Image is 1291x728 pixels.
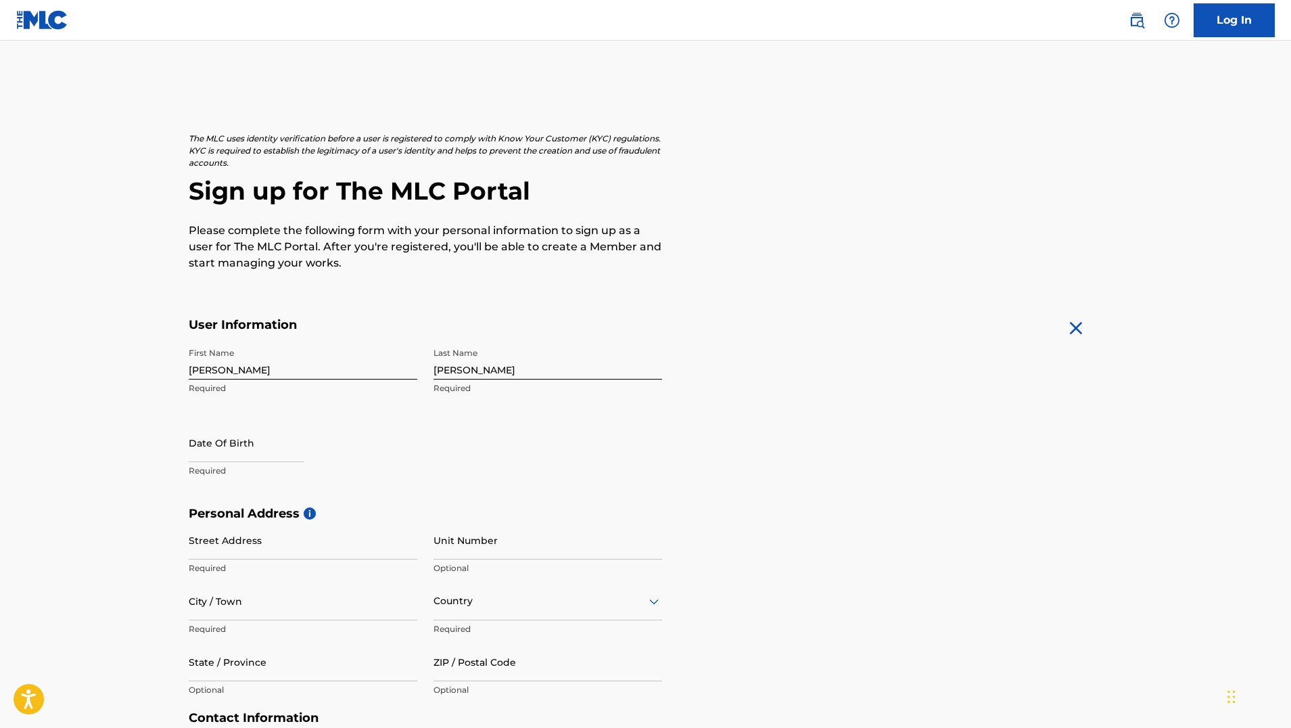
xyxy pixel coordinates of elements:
[433,562,662,574] p: Optional
[1164,12,1180,28] img: help
[433,684,662,696] p: Optional
[1223,663,1291,728] iframe: Chat Widget
[189,382,417,394] p: Required
[1158,7,1186,34] div: Help
[1129,12,1145,28] img: search
[189,684,417,696] p: Optional
[433,382,662,394] p: Required
[16,10,68,30] img: MLC Logo
[189,710,662,726] h5: Contact Information
[189,223,662,271] p: Please complete the following form with your personal information to sign up as a user for The ML...
[1227,677,1236,717] div: Drag
[189,506,1103,522] h5: Personal Address
[1123,7,1150,34] a: Public Search
[189,562,417,574] p: Required
[1194,3,1275,37] a: Log In
[304,507,316,520] span: i
[189,133,662,169] p: The MLC uses identity verification before a user is registered to comply with Know Your Customer ...
[189,317,662,333] h5: User Information
[189,176,1103,206] h2: Sign up for The MLC Portal
[189,465,417,477] p: Required
[1065,317,1087,339] img: close
[433,623,662,635] p: Required
[189,623,417,635] p: Required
